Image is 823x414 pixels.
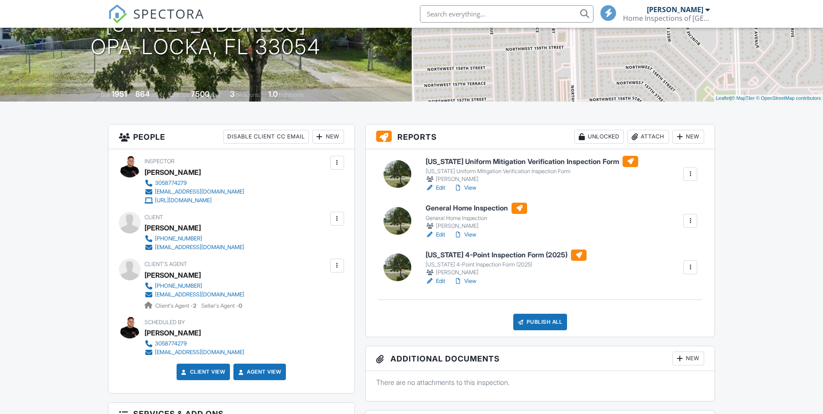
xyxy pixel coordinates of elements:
[426,222,527,230] div: [PERSON_NAME]
[426,261,587,268] div: [US_STATE] 4-Point Inspection Form (2025)
[426,175,638,184] div: [PERSON_NAME]
[426,203,527,214] h6: General Home Inspection
[201,302,242,309] span: Seller's Agent -
[155,302,198,309] span: Client's Agent -
[155,349,244,356] div: [EMAIL_ADDRESS][DOMAIN_NAME]
[144,214,163,220] span: Client
[155,197,212,204] div: [URL][DOMAIN_NAME]
[426,250,587,261] h6: [US_STATE] 4-Point Inspection Form (2025)
[193,302,197,309] strong: 2
[623,14,710,23] div: Home Inspections of Southeast FL, Inc.
[426,250,587,277] a: [US_STATE] 4-Point Inspection Form (2025) [US_STATE] 4-Point Inspection Form (2025) [PERSON_NAME]
[144,282,244,290] a: [PHONE_NUMBER]
[144,348,244,357] a: [EMAIL_ADDRESS][DOMAIN_NAME]
[155,235,202,242] div: [PHONE_NUMBER]
[716,95,730,101] a: Leaflet
[144,290,244,299] a: [EMAIL_ADDRESS][DOMAIN_NAME]
[454,277,476,286] a: View
[714,95,823,102] div: |
[426,156,638,184] a: [US_STATE] Uniform Mitigation Verification Inspection Form [US_STATE] Uniform Mitigation Verifica...
[191,89,210,99] div: 7500
[426,277,445,286] a: Edit
[454,184,476,192] a: View
[135,89,150,99] div: 864
[101,92,110,98] span: Built
[108,125,354,149] h3: People
[627,130,669,144] div: Attach
[230,89,235,99] div: 3
[366,346,715,371] h3: Additional Documents
[647,5,703,14] div: [PERSON_NAME]
[426,184,445,192] a: Edit
[420,5,593,23] input: Search everything...
[426,230,445,239] a: Edit
[180,368,226,376] a: Client View
[171,92,190,98] span: Lot Size
[155,180,187,187] div: 3058774279
[144,187,244,196] a: [EMAIL_ADDRESS][DOMAIN_NAME]
[91,13,321,59] h1: [STREET_ADDRESS] Opa-locka, FL 33054
[279,92,304,98] span: bathrooms
[144,196,244,205] a: [URL][DOMAIN_NAME]
[731,95,755,101] a: © MapTiler
[144,261,187,267] span: Client's Agent
[513,314,567,330] div: Publish All
[155,340,187,347] div: 3058774279
[144,326,201,339] div: [PERSON_NAME]
[133,4,204,23] span: SPECTORA
[236,368,281,376] a: Agent View
[144,179,244,187] a: 3058774279
[144,166,201,179] div: [PERSON_NAME]
[211,92,222,98] span: sq.ft.
[672,130,704,144] div: New
[454,230,476,239] a: View
[151,92,163,98] span: sq. ft.
[144,243,244,252] a: [EMAIL_ADDRESS][DOMAIN_NAME]
[155,283,202,289] div: [PHONE_NUMBER]
[108,4,127,23] img: The Best Home Inspection Software - Spectora
[376,378,705,387] p: There are no attachments to this inspection.
[426,268,587,277] div: [PERSON_NAME]
[236,92,260,98] span: bedrooms
[756,95,821,101] a: © OpenStreetMap contributors
[111,89,127,99] div: 1951
[268,89,278,99] div: 1.0
[155,188,244,195] div: [EMAIL_ADDRESS][DOMAIN_NAME]
[672,352,704,365] div: New
[426,215,527,222] div: General Home Inspection
[155,244,244,251] div: [EMAIL_ADDRESS][DOMAIN_NAME]
[108,12,204,30] a: SPECTORA
[223,130,309,144] div: Disable Client CC Email
[426,168,638,175] div: [US_STATE] Uniform Mitigation Verification Inspection Form
[426,203,527,230] a: General Home Inspection General Home Inspection [PERSON_NAME]
[144,319,185,325] span: Scheduled By
[155,291,244,298] div: [EMAIL_ADDRESS][DOMAIN_NAME]
[144,339,244,348] a: 3058774279
[239,302,242,309] strong: 0
[144,221,201,234] div: [PERSON_NAME]
[574,130,624,144] div: Unlocked
[144,234,244,243] a: [PHONE_NUMBER]
[144,269,201,282] a: [PERSON_NAME]
[144,158,174,164] span: Inspector
[366,125,715,149] h3: Reports
[426,156,638,167] h6: [US_STATE] Uniform Mitigation Verification Inspection Form
[312,130,344,144] div: New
